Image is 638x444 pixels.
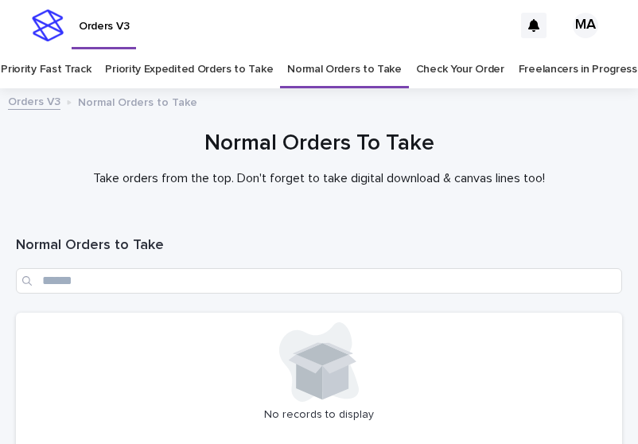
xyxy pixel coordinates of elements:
[78,92,197,110] p: Normal Orders to Take
[105,51,273,88] a: Priority Expedited Orders to Take
[32,10,64,41] img: stacker-logo-s-only.png
[287,51,402,88] a: Normal Orders to Take
[25,408,613,422] p: No records to display
[416,51,504,88] a: Check Your Order
[16,268,622,294] input: Search
[16,129,622,158] h1: Normal Orders To Take
[16,236,622,255] h1: Normal Orders to Take
[573,13,598,38] div: MA
[8,92,60,110] a: Orders V3
[1,51,91,88] a: Priority Fast Track
[16,171,622,186] p: Take orders from the top. Don't forget to take digital download & canvas lines too!
[519,51,637,88] a: Freelancers in Progress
